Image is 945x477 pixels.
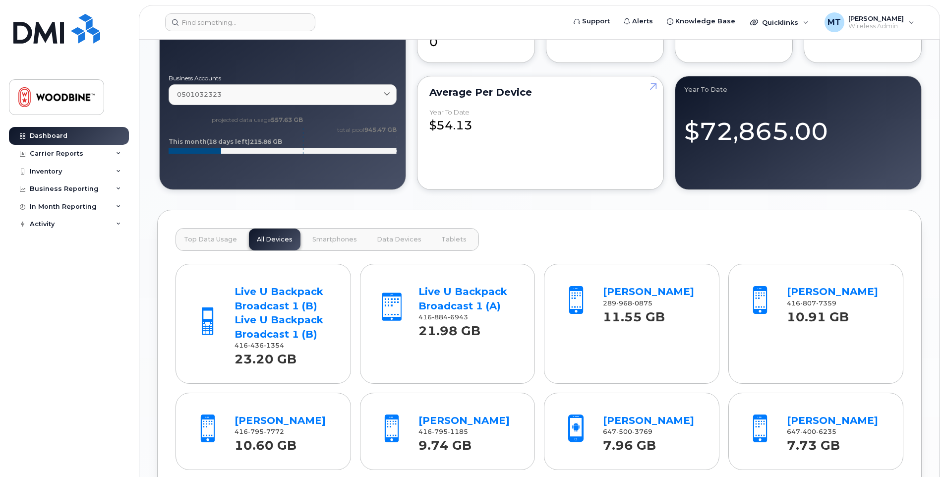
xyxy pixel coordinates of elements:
[603,304,665,324] strong: 11.55 GB
[762,18,798,26] span: Quicklinks
[235,346,296,366] strong: 23.20 GB
[816,299,836,307] span: 7359
[212,116,303,123] text: projected data usage
[429,88,651,96] div: Average per Device
[418,286,507,312] a: Live U Backpack Broadcast 1 (A)
[787,428,836,435] span: 647
[684,106,912,149] div: $72,865.00
[337,126,397,133] text: total pool
[616,299,632,307] span: 968
[207,138,250,145] tspan: (18 days left)
[235,342,284,349] span: 416
[743,12,816,32] div: Quicklinks
[429,109,470,116] div: Year to Date
[248,428,264,435] span: 795
[848,22,904,30] span: Wireless Admin
[369,229,429,250] button: Data Devices
[418,428,468,435] span: 416
[632,16,653,26] span: Alerts
[418,318,480,338] strong: 21.98 GB
[567,11,617,31] a: Support
[684,85,912,93] div: Year to Date
[432,313,448,321] span: 884
[165,13,315,31] input: Find something...
[235,286,323,340] a: Live U Backpack Broadcast 1 (B) Live U Backpack Broadcast 1 (B)
[603,432,656,453] strong: 7.96 GB
[787,304,849,324] strong: 10.91 GB
[184,236,237,243] span: Top Data Usage
[264,428,284,435] span: 7772
[448,313,468,321] span: 6943
[603,286,694,298] a: [PERSON_NAME]
[264,342,284,349] span: 1354
[364,126,397,133] tspan: 945.47 GB
[377,236,421,243] span: Data Devices
[617,11,660,31] a: Alerts
[433,229,474,250] button: Tablets
[675,16,735,26] span: Knowledge Base
[441,236,467,243] span: Tablets
[816,428,836,435] span: 6235
[169,75,397,81] label: Business Accounts
[787,432,840,453] strong: 7.73 GB
[235,428,284,435] span: 416
[603,428,652,435] span: 647
[800,428,816,435] span: 400
[235,432,296,453] strong: 10.60 GB
[304,229,365,250] button: Smartphones
[448,428,468,435] span: 1185
[418,415,510,426] a: [PERSON_NAME]
[169,84,397,105] a: 0501032323
[432,428,448,435] span: 795
[418,313,468,321] span: 416
[177,90,222,99] span: 0501032323
[271,116,303,123] tspan: 557.63 GB
[616,428,632,435] span: 500
[787,286,878,298] a: [PERSON_NAME]
[169,138,207,145] tspan: This month
[312,236,357,243] span: Smartphones
[248,342,264,349] span: 436
[632,299,652,307] span: 0875
[818,12,921,32] div: Mark Tewkesbury
[827,16,841,28] span: MT
[418,432,472,453] strong: 9.74 GB
[176,229,245,250] button: Top Data Usage
[632,428,652,435] span: 3769
[787,299,836,307] span: 416
[429,109,651,134] div: $54.13
[787,415,878,426] a: [PERSON_NAME]
[660,11,742,31] a: Knowledge Base
[848,14,904,22] span: [PERSON_NAME]
[582,16,610,26] span: Support
[603,299,652,307] span: 289
[235,415,326,426] a: [PERSON_NAME]
[800,299,816,307] span: 807
[603,415,694,426] a: [PERSON_NAME]
[250,138,282,145] tspan: 215.86 GB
